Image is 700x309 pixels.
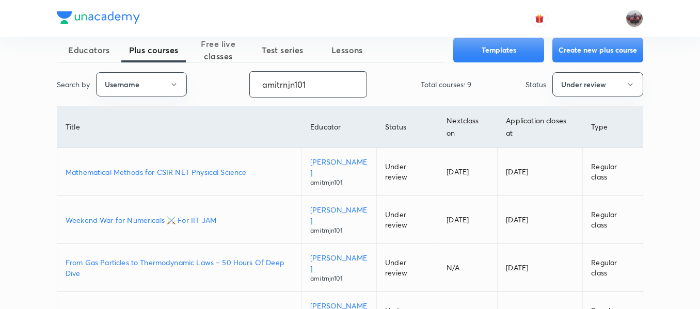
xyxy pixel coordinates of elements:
[310,252,368,283] a: [PERSON_NAME]amitrnjn101
[498,244,583,292] td: [DATE]
[66,167,293,177] a: Mathematical Methods for CSIR NET Physical Science
[310,204,368,226] p: [PERSON_NAME]
[302,106,377,148] th: Educator
[57,11,140,24] img: Company Logo
[310,178,368,187] p: amitrnjn101
[66,215,293,225] a: Weekend War for Numericals ⚔️ For IIT JAM
[626,10,643,27] img: amirhussain Hussain
[552,72,643,96] button: Under review
[377,196,438,244] td: Under review
[377,244,438,292] td: Under review
[310,226,368,235] p: amitrnjn101
[531,10,548,27] button: avatar
[583,196,643,244] td: Regular class
[57,79,90,90] p: Search by
[438,106,498,148] th: Next class on
[186,38,250,62] span: Free live classes
[438,148,498,196] td: [DATE]
[583,106,643,148] th: Type
[498,148,583,196] td: [DATE]
[421,79,471,90] p: Total courses: 9
[498,106,583,148] th: Application closes at
[315,44,379,56] span: Lessons
[498,196,583,244] td: [DATE]
[310,204,368,235] a: [PERSON_NAME]amitrnjn101
[310,156,368,178] p: [PERSON_NAME]
[310,252,368,274] p: [PERSON_NAME]
[250,71,367,97] input: Search...
[526,79,546,90] p: Status
[377,106,438,148] th: Status
[310,156,368,187] a: [PERSON_NAME]amitrnjn101
[57,11,140,26] a: Company Logo
[57,106,302,148] th: Title
[310,274,368,283] p: amitrnjn101
[438,244,498,292] td: N/A
[121,44,186,56] span: Plus courses
[583,148,643,196] td: Regular class
[583,244,643,292] td: Regular class
[453,38,544,62] button: Templates
[438,196,498,244] td: [DATE]
[66,257,293,279] a: From Gas Particles to Thermodynamic Laws – 50 Hours Of Deep Dive
[535,14,544,23] img: avatar
[57,44,121,56] span: Educators
[96,72,187,96] button: Username
[250,44,315,56] span: Test series
[377,148,438,196] td: Under review
[552,38,643,62] button: Create new plus course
